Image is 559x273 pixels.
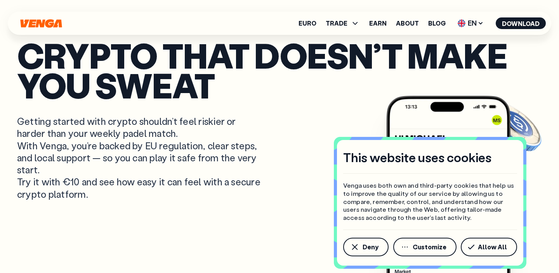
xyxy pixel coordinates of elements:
[299,20,316,26] a: Euro
[343,238,389,256] button: Deny
[17,115,262,200] p: Getting started with crypto shouldn’t feel riskier or harder than your weekly padel match. With V...
[343,181,517,222] p: Venga uses both own and third-party cookies that help us to improve the quality of our service by...
[343,149,491,166] h4: This website uses cookies
[19,19,63,28] svg: Home
[396,20,419,26] a: About
[487,99,543,155] img: USDC coin
[428,20,446,26] a: Blog
[458,19,465,27] img: flag-uk
[17,40,542,100] p: Crypto that doesn’t make you sweat
[455,17,486,29] span: EN
[496,17,546,29] button: Download
[369,20,387,26] a: Earn
[393,238,457,256] button: Customize
[326,20,347,26] span: TRADE
[363,244,378,250] span: Deny
[326,19,360,28] span: TRADE
[461,238,517,256] button: Allow All
[478,244,507,250] span: Allow All
[413,244,446,250] span: Customize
